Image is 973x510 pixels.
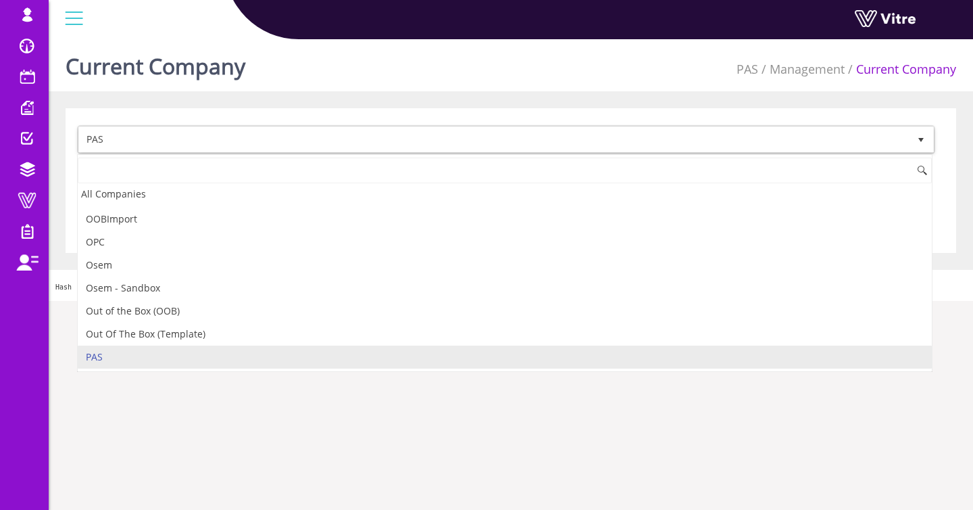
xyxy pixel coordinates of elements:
[78,208,932,231] li: OOBImport
[78,346,932,369] li: PAS
[758,61,845,78] li: Management
[55,283,311,291] span: Hash 'fd46216' Date '[DATE] 15:20:00 +0000' Branch 'Production'
[66,34,245,91] h1: Current Company
[78,185,932,203] div: All Companies
[78,254,932,277] li: Osem
[78,323,932,346] li: Out Of The Box (Template)
[909,127,933,152] span: select
[737,61,758,77] a: PAS
[79,127,909,152] span: PAS
[78,231,932,254] li: OPC
[78,369,932,392] li: PAS EN
[845,61,956,78] li: Current Company
[78,277,932,300] li: Osem - Sandbox
[78,300,932,323] li: Out of the Box (OOB)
